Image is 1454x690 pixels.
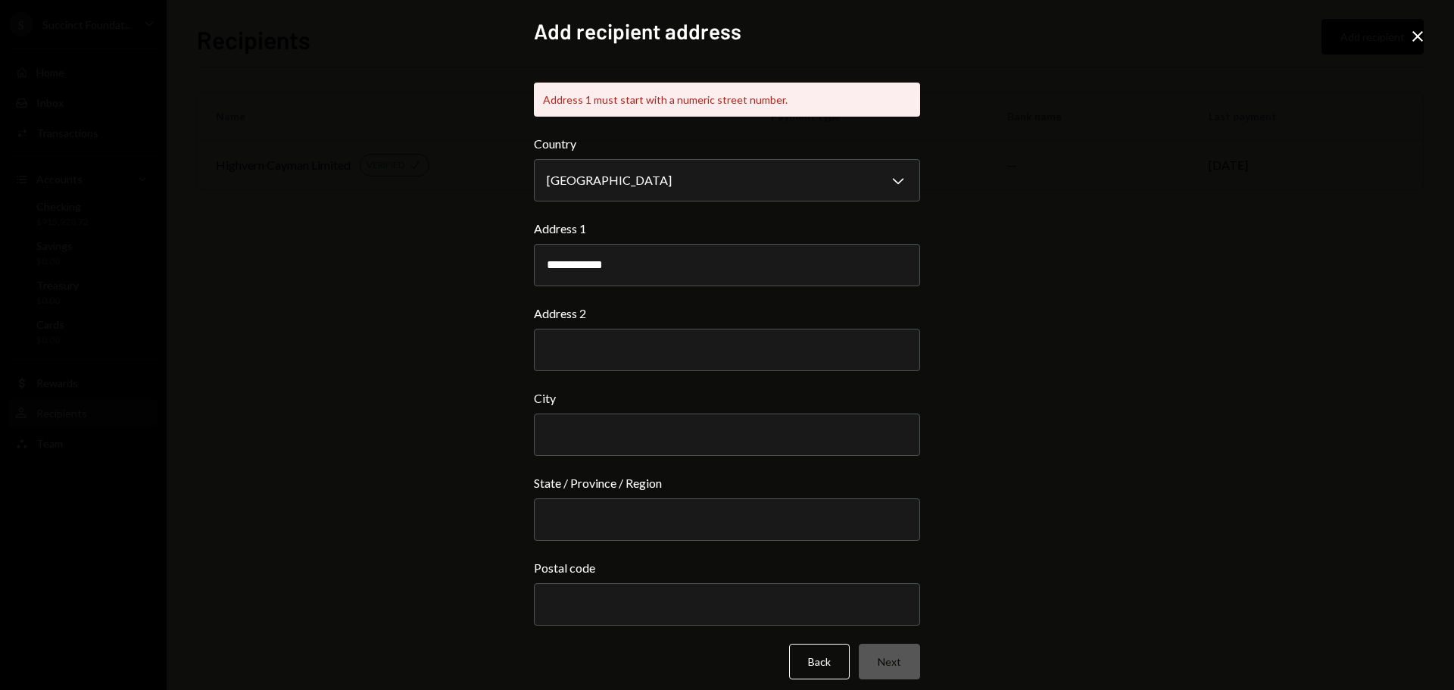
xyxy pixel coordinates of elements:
label: Postal code [534,559,920,577]
label: Address 2 [534,304,920,323]
button: Country [534,159,920,201]
h2: Add recipient address [534,17,920,46]
div: Address 1 must start with a numeric street number. [534,83,920,117]
label: Address 1 [534,220,920,238]
button: Back [789,644,850,679]
label: City [534,389,920,407]
label: Country [534,135,920,153]
label: State / Province / Region [534,474,920,492]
